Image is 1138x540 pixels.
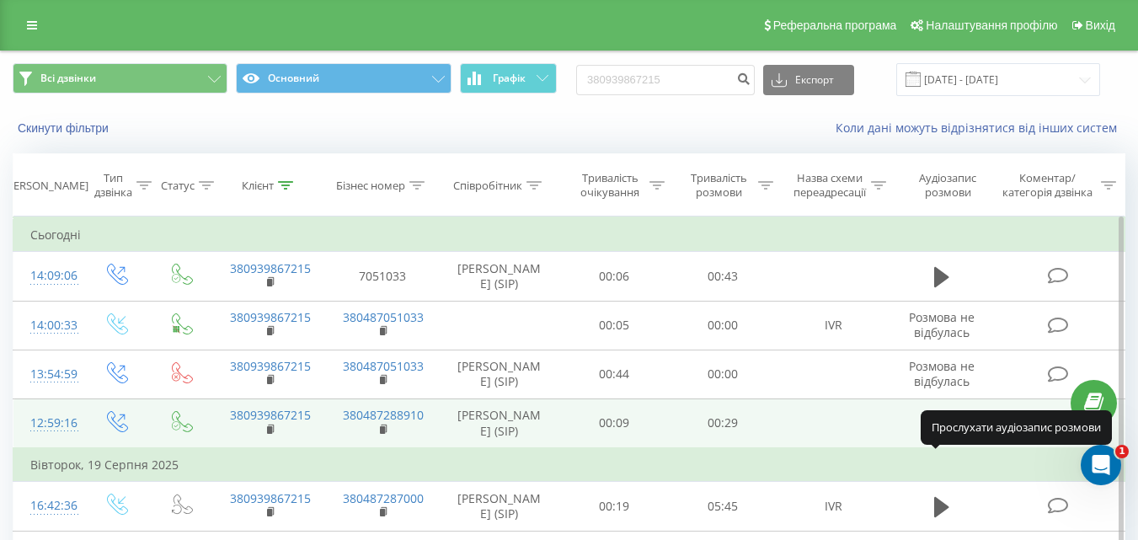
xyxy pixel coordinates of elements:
[909,358,975,389] span: Розмова не відбулась
[1115,445,1129,458] span: 1
[669,350,777,398] td: 00:00
[13,120,117,136] button: Скинути фільтри
[94,171,132,200] div: Тип дзвінка
[669,301,777,350] td: 00:00
[439,252,560,301] td: [PERSON_NAME] (SIP)
[343,407,424,423] a: 380487288910
[30,407,66,440] div: 12:59:16
[230,407,311,423] a: 380939867215
[13,218,1125,252] td: Сьогодні
[921,410,1112,444] div: Прослухати аудіозапис розмови
[560,301,669,350] td: 00:05
[669,398,777,448] td: 00:29
[793,171,867,200] div: Назва схеми переадресації
[576,65,755,95] input: Пошук за номером
[1081,445,1121,485] iframe: Intercom live chat
[1086,19,1115,32] span: Вихід
[236,63,451,94] button: Основний
[998,171,1097,200] div: Коментар/категорія дзвінка
[453,179,522,193] div: Співробітник
[669,482,777,531] td: 05:45
[684,171,754,200] div: Тривалість розмови
[777,301,890,350] td: IVR
[493,72,526,84] span: Графік
[460,63,557,94] button: Графік
[909,309,975,340] span: Розмова не відбулась
[575,171,645,200] div: Тривалість очікування
[326,252,439,301] td: 7051033
[230,260,311,276] a: 380939867215
[30,309,66,342] div: 14:00:33
[3,179,88,193] div: [PERSON_NAME]
[230,490,311,506] a: 380939867215
[343,490,424,506] a: 380487287000
[13,448,1125,482] td: Вівторок, 19 Серпня 2025
[763,65,854,95] button: Експорт
[560,252,669,301] td: 00:06
[560,482,669,531] td: 00:19
[926,19,1057,32] span: Налаштування профілю
[773,19,897,32] span: Реферальна програма
[777,482,890,531] td: IVR
[230,358,311,374] a: 380939867215
[343,358,424,374] a: 380487051033
[230,309,311,325] a: 380939867215
[161,179,195,193] div: Статус
[336,179,405,193] div: Бізнес номер
[560,350,669,398] td: 00:44
[30,489,66,522] div: 16:42:36
[30,259,66,292] div: 14:09:06
[30,358,66,391] div: 13:54:59
[242,179,274,193] div: Клієнт
[906,171,991,200] div: Аудіозапис розмови
[40,72,96,85] span: Всі дзвінки
[439,350,560,398] td: [PERSON_NAME] (SIP)
[439,398,560,448] td: [PERSON_NAME] (SIP)
[439,482,560,531] td: [PERSON_NAME] (SIP)
[343,309,424,325] a: 380487051033
[13,63,227,94] button: Всі дзвінки
[669,252,777,301] td: 00:43
[560,398,669,448] td: 00:09
[836,120,1125,136] a: Коли дані можуть відрізнятися вiд інших систем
